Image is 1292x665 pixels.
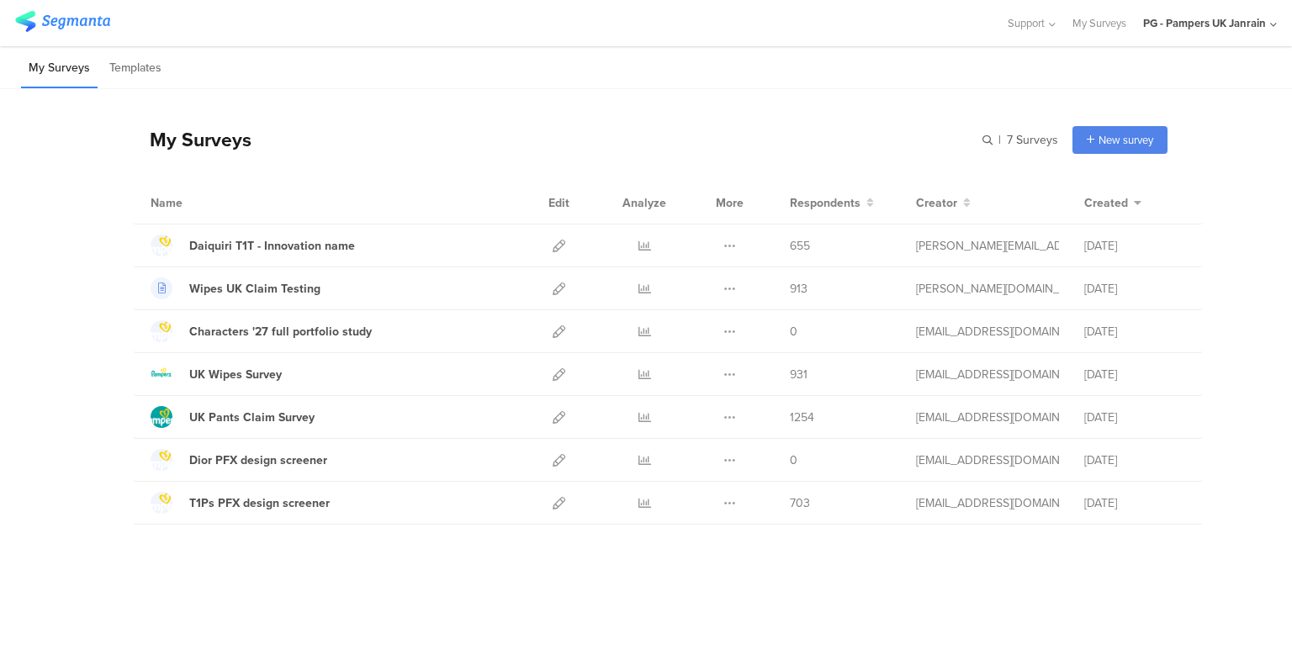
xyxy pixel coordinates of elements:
div: More [712,182,748,224]
div: Wipes UK Claim Testing [189,280,320,298]
div: [DATE] [1084,451,1185,469]
div: T1Ps PFX design screener [189,494,330,512]
span: 1254 [790,409,814,426]
span: | [996,131,1003,149]
li: My Surveys [21,49,98,88]
div: Daiquiri T1T - Innovation name [189,237,355,255]
button: Created [1084,194,1141,212]
div: laporta.a@pg.com [916,237,1059,255]
span: 913 [790,280,807,298]
a: Wipes UK Claim Testing [151,277,320,299]
span: 7 Surveys [1007,131,1058,149]
div: Edit [541,182,577,224]
div: zavanella.e@pg.com [916,451,1059,469]
span: Creator [916,194,957,212]
a: UK Wipes Survey [151,363,282,385]
div: [DATE] [1084,237,1185,255]
div: richi.a@pg.com [916,323,1059,340]
div: Dior PFX design screener [189,451,327,469]
div: erisekinci.n@pg.com [916,366,1059,383]
div: richi.a@pg.com [916,494,1059,512]
div: [DATE] [1084,494,1185,512]
button: Respondents [790,194,874,212]
div: My Surveys [133,125,252,154]
span: 0 [790,451,797,469]
div: Characters '27 full portfolio study [189,323,372,340]
span: Support [1008,15,1045,31]
button: Creator [916,194,971,212]
div: PG - Pampers UK Janrain [1143,15,1266,31]
div: [DATE] [1084,366,1185,383]
span: 0 [790,323,797,340]
span: Created [1084,194,1128,212]
span: 703 [790,494,810,512]
div: [DATE] [1084,323,1185,340]
a: Characters '27 full portfolio study [151,320,372,342]
a: Daiquiri T1T - Innovation name [151,235,355,256]
span: Respondents [790,194,860,212]
div: Analyze [619,182,670,224]
a: UK Pants Claim Survey [151,406,315,428]
img: segmanta logo [15,11,110,32]
li: Templates [102,49,169,88]
div: UK Wipes Survey [189,366,282,383]
div: burcak.b.1@pg.com [916,409,1059,426]
span: New survey [1099,132,1153,148]
span: 931 [790,366,807,383]
div: [DATE] [1084,409,1185,426]
span: 655 [790,237,810,255]
div: UK Pants Claim Survey [189,409,315,426]
div: [DATE] [1084,280,1185,298]
div: Name [151,194,252,212]
a: T1Ps PFX design screener [151,492,330,514]
div: chandak.am@pg.com [916,280,1059,298]
a: Dior PFX design screener [151,449,327,471]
